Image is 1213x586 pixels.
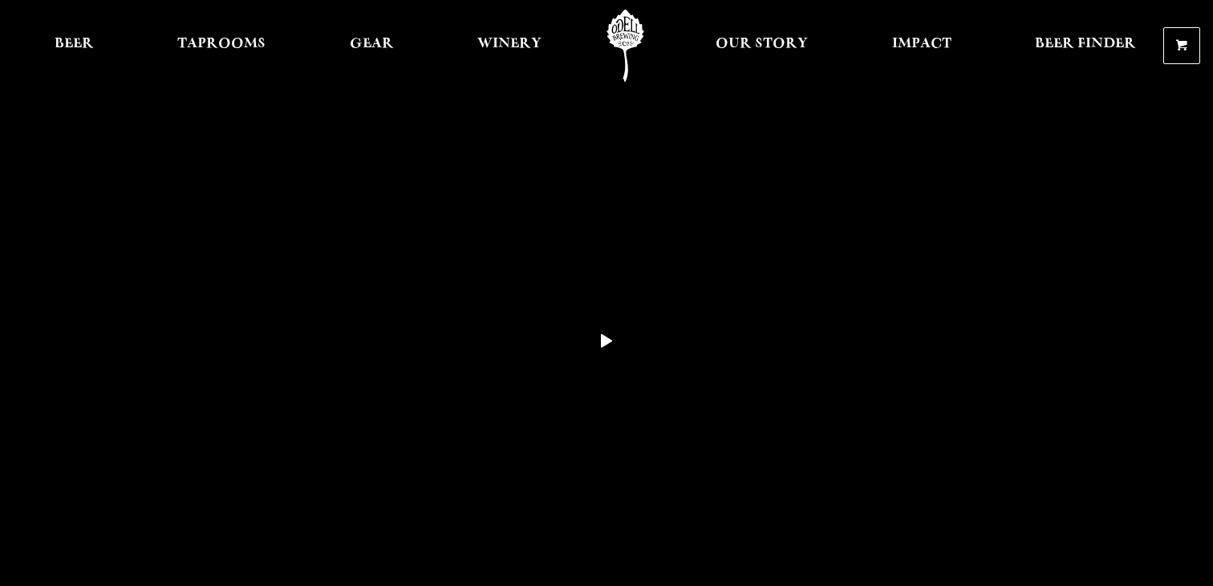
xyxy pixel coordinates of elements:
a: Beer [44,10,104,82]
span: Beer [55,38,94,51]
a: Taprooms [167,10,276,82]
a: Beer Finder [1024,10,1146,82]
span: Taprooms [177,38,266,51]
span: Our Story [716,38,808,51]
span: Gear [350,38,394,51]
a: Winery [467,10,552,82]
a: Gear [339,10,404,82]
a: Our Story [705,10,818,82]
a: Impact [882,10,962,82]
span: Beer Finder [1035,38,1136,51]
span: Impact [892,38,951,51]
span: Winery [477,38,542,51]
a: Odell Home [595,10,655,82]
